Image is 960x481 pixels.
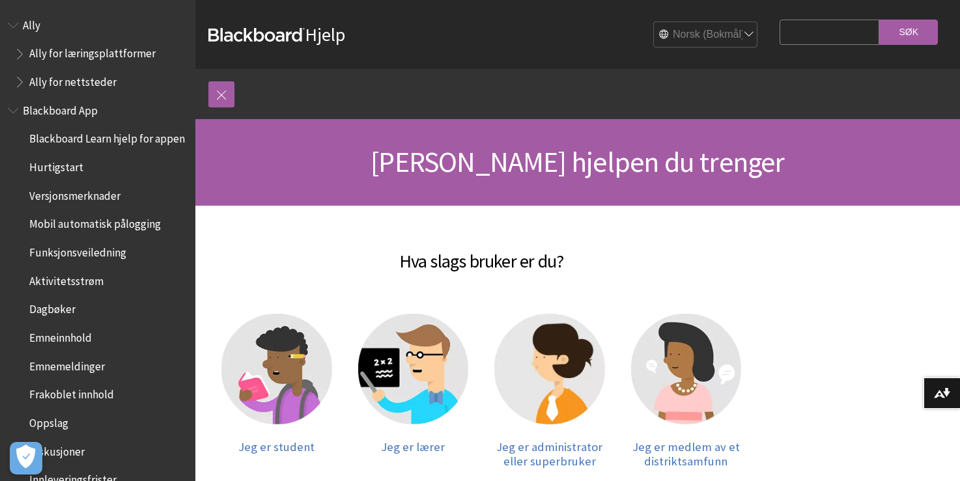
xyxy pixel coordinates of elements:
span: Dagbøker [29,299,76,316]
span: Aktivitetsstrøm [29,270,104,288]
nav: Book outline for Anthology Ally Help [8,14,188,93]
button: Open Preferences [10,442,42,474]
span: Versjonsmerknader [29,185,120,202]
span: Ally [23,14,40,32]
span: Emneinnhold [29,327,92,344]
span: Jeg er lærer [381,439,445,454]
span: Jeg er medlem av et distriktsamfunn [632,439,740,469]
span: Mobil automatisk pålogging [29,213,161,231]
span: [PERSON_NAME] hjelpen du trenger [371,144,784,180]
select: Site Language Selector [654,22,758,48]
img: Samfunnsmedlem [631,314,742,424]
span: Frakoblet innhold [29,384,114,402]
img: Student [221,314,332,424]
span: Oppslag [29,412,68,430]
span: Ally for nettsteder [29,71,117,89]
img: Administrator [494,314,605,424]
a: BlackboardHjelp [208,23,345,46]
a: Student Jeg er student [221,314,332,468]
span: Funksjonsveiledning [29,241,126,259]
img: Lærer [358,314,469,424]
a: Administrator Jeg er administrator eller superbruker [494,314,605,468]
span: Jeg er administrator eller superbruker [496,439,602,469]
span: Jeg er student [238,439,315,454]
input: Søk [879,20,938,45]
span: Emnemeldinger [29,355,105,373]
span: Diskusjoner [29,441,85,458]
a: Lærer Jeg er lærer [358,314,469,468]
a: Samfunnsmedlem Jeg er medlem av et distriktsamfunn [631,314,742,468]
span: Blackboard Learn hjelp for appen [29,128,185,146]
span: Hurtigstart [29,156,83,174]
span: Ally for læringsplattformer [29,43,156,61]
strong: Blackboard [208,28,305,42]
span: Blackboard App [23,100,98,117]
h2: Hva slags bruker er du? [208,232,754,275]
